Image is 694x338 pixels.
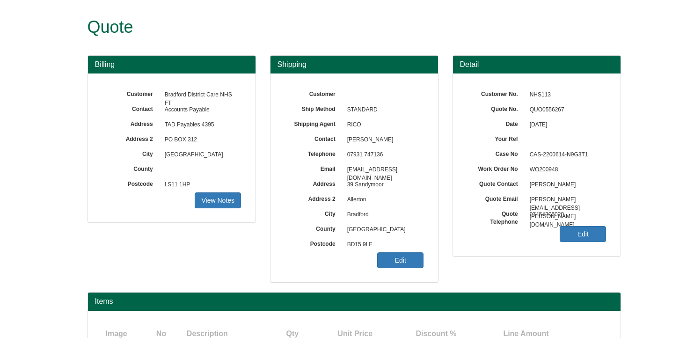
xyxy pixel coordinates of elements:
[102,88,160,98] label: Customer
[343,118,424,132] span: RICO
[525,147,606,162] span: CAS-2200614-N9G3T1
[285,177,343,188] label: Address
[160,177,241,192] span: LS11 1HP
[102,118,160,128] label: Address
[285,88,343,98] label: Customer
[95,60,248,69] h3: Billing
[377,252,424,268] a: Edit
[343,207,424,222] span: Bradford
[530,166,558,173] span: WO200948
[102,177,160,188] label: Postcode
[160,118,241,132] span: TAD Payables 4395
[343,192,424,207] span: Allerton
[285,237,343,248] label: Postcode
[285,222,343,233] label: County
[525,192,606,207] span: [PERSON_NAME][EMAIL_ADDRESS][PERSON_NAME][DOMAIN_NAME]
[467,177,525,188] label: Quote Contact
[343,162,424,177] span: [EMAIL_ADDRESS][DOMAIN_NAME]
[460,60,614,69] h3: Detail
[160,88,241,103] span: Bradford District Care NHS FT
[467,162,525,173] label: Work Order No
[343,177,424,192] span: 39 Sandymoor
[525,207,606,222] span: 07454205020
[343,132,424,147] span: [PERSON_NAME]
[285,207,343,218] label: City
[95,297,614,306] h2: Items
[102,147,160,158] label: City
[343,222,424,237] span: [GEOGRAPHIC_DATA]
[467,147,525,158] label: Case No
[102,162,160,173] label: County
[160,132,241,147] span: PO BOX 312
[88,18,586,37] h1: Quote
[278,60,431,69] h3: Shipping
[525,177,606,192] span: [PERSON_NAME]
[525,103,606,118] span: QUO0556267
[343,103,424,118] span: STANDARD
[467,88,525,98] label: Customer No.
[285,132,343,143] label: Contact
[195,192,241,208] a: View Notes
[525,88,606,103] span: NHS113
[102,103,160,113] label: Contact
[343,147,424,162] span: 07931 747136
[102,132,160,143] label: Address 2
[467,118,525,128] label: Date
[467,132,525,143] label: Your Ref
[560,226,606,242] a: Edit
[285,162,343,173] label: Email
[467,103,525,113] label: Quote No.
[343,237,424,252] span: BD15 9LF
[467,207,525,226] label: Quote Telephone
[525,118,606,132] span: [DATE]
[160,103,241,118] span: Accounts Payable
[467,192,525,203] label: Quote Email
[160,147,241,162] span: [GEOGRAPHIC_DATA]
[285,147,343,158] label: Telephone
[285,118,343,128] label: Shipping Agent
[285,192,343,203] label: Address 2
[285,103,343,113] label: Ship Method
